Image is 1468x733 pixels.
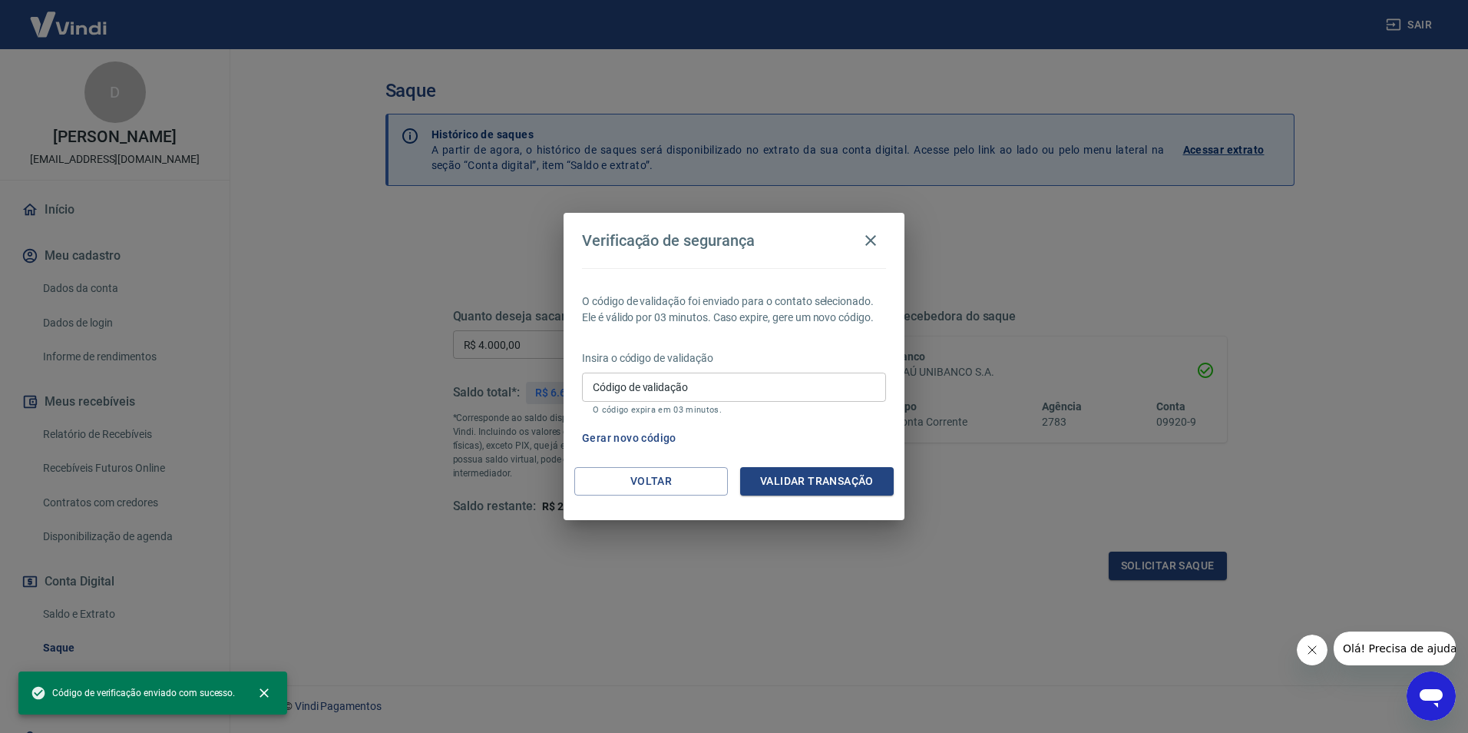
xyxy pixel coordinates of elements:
button: Validar transação [740,467,894,496]
p: O código expira em 03 minutos. [593,405,875,415]
button: Voltar [574,467,728,496]
button: close [247,676,281,710]
button: Gerar novo código [576,424,683,453]
iframe: Fechar mensagem [1297,635,1327,665]
span: Código de verificação enviado com sucesso. [31,685,235,701]
iframe: Mensagem da empresa [1334,632,1456,665]
iframe: Botão para abrir a janela de mensagens [1407,672,1456,721]
h4: Verificação de segurança [582,231,755,250]
p: Insira o código de validação [582,350,886,366]
span: Olá! Precisa de ajuda? [9,11,129,23]
p: O código de validação foi enviado para o contato selecionado. Ele é válido por 03 minutos. Caso e... [582,294,886,326]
